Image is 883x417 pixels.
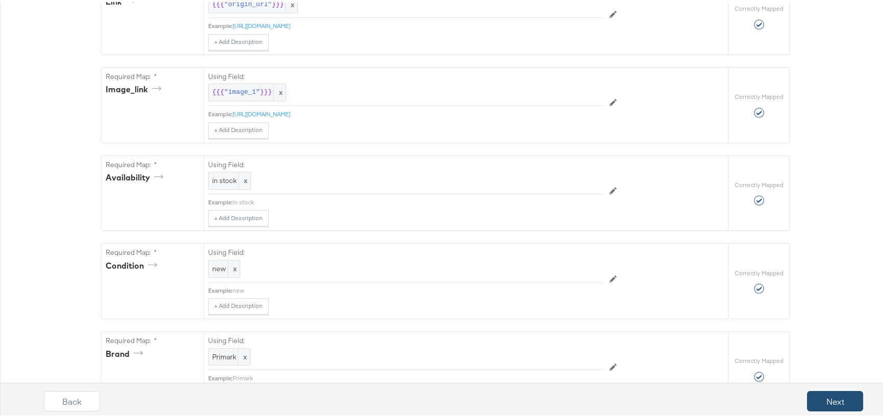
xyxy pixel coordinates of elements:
[208,20,233,28] div: Example:
[208,196,233,204] div: Example:
[106,158,199,168] label: Required Map: *
[735,267,784,275] label: Correctly Mapped
[233,284,603,293] div: new
[233,108,290,116] a: [URL][DOMAIN_NAME]
[233,196,603,204] div: in stock
[106,170,167,181] div: availability
[208,32,269,48] button: + Add Description
[735,3,784,11] label: Correctly Mapped
[735,91,784,99] label: Correctly Mapped
[273,82,286,99] span: x
[106,258,161,270] div: condition
[807,389,863,409] button: Next
[228,258,240,275] span: x
[106,346,146,358] div: brand
[233,372,603,380] div: Primark
[106,334,199,344] label: Required Map: *
[735,355,784,363] label: Correctly Mapped
[238,347,250,363] span: x
[238,170,250,187] span: x
[208,284,233,293] div: Example:
[208,108,233,116] div: Example:
[208,158,603,168] label: Using Field:
[208,296,269,312] button: + Add Description
[106,246,199,255] label: Required Map: *
[106,82,165,93] div: image_link
[224,86,260,95] span: "image_1"
[106,70,199,80] label: Required Map: *
[735,179,784,187] label: Correctly Mapped
[212,174,247,184] span: in stock
[208,334,603,344] label: Using Field:
[212,86,224,95] span: {{{
[212,262,236,272] span: new
[212,350,246,360] span: Primark
[208,208,269,224] button: + Add Description
[208,372,233,380] div: Example:
[208,246,603,255] label: Using Field:
[208,70,603,80] label: Using Field:
[44,389,100,409] button: Back
[233,20,290,28] a: [URL][DOMAIN_NAME]
[260,86,272,95] span: }}}
[208,120,269,137] button: + Add Description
